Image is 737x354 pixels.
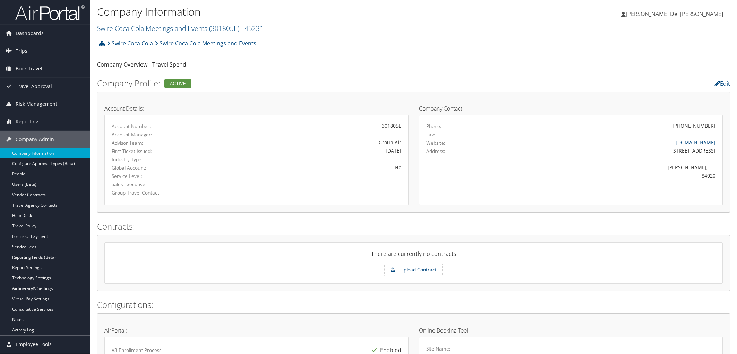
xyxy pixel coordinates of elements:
[112,156,201,163] label: Industry Type:
[426,148,445,155] label: Address:
[16,95,57,113] span: Risk Management
[212,122,401,129] div: 301805E
[16,78,52,95] span: Travel Approval
[152,61,186,68] a: Travel Spend
[112,123,201,130] label: Account Number:
[676,139,715,146] a: [DOMAIN_NAME]
[212,139,401,146] div: Group Air
[97,5,519,19] h1: Company Information
[15,5,85,21] img: airportal-logo.png
[104,106,409,111] h4: Account Details:
[97,221,730,232] h2: Contracts:
[426,123,442,130] label: Phone:
[426,131,435,138] label: Fax:
[97,24,266,33] a: Swire Coca Cola Meetings and Events
[104,328,409,333] h4: AirPortal:
[112,173,201,180] label: Service Level:
[672,122,715,129] div: [PHONE_NUMBER]
[16,131,54,148] span: Company Admin
[209,24,239,33] span: ( 301805E )
[112,148,201,155] label: First Ticket Issued:
[385,264,442,276] label: Upload Contract
[164,79,191,88] div: Active
[112,139,201,146] label: Advisor Team:
[426,345,451,352] label: Site Name:
[621,3,730,24] a: [PERSON_NAME] Del [PERSON_NAME]
[97,61,147,68] a: Company Overview
[16,113,38,130] span: Reporting
[16,42,27,60] span: Trips
[212,147,401,154] div: [DATE]
[112,181,201,188] label: Sales Executive:
[97,299,730,311] h2: Configurations:
[239,24,266,33] span: , [ 45231 ]
[112,164,201,171] label: Global Account:
[419,106,723,111] h4: Company Contact:
[16,336,52,353] span: Employee Tools
[97,77,516,89] h2: Company Profile:
[501,172,715,179] div: 84020
[501,147,715,154] div: [STREET_ADDRESS]
[155,36,256,50] a: Swire Coca Cola Meetings and Events
[16,25,44,42] span: Dashboards
[212,164,401,171] div: No
[105,250,722,264] div: There are currently no contracts
[714,80,730,87] a: Edit
[107,36,153,50] a: Swire Coca Cola
[626,10,723,18] span: [PERSON_NAME] Del [PERSON_NAME]
[112,131,201,138] label: Account Manager:
[16,60,42,77] span: Book Travel
[112,347,163,354] label: V3 Enrollment Process:
[112,189,201,196] label: Group Travel Contact:
[426,139,445,146] label: Website:
[501,164,715,171] div: [PERSON_NAME], UT
[419,328,723,333] h4: Online Booking Tool:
